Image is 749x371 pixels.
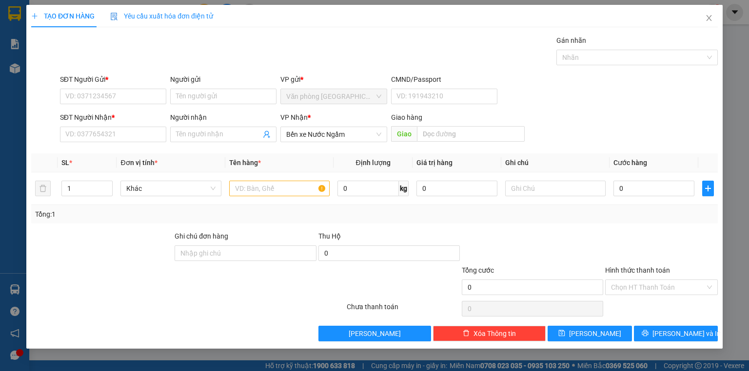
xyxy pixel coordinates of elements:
[416,159,453,167] span: Giá trị hàng
[548,326,632,341] button: save[PERSON_NAME]
[175,232,228,240] label: Ghi chú đơn hàng
[391,126,416,142] span: Giao
[463,330,470,337] span: delete
[556,37,586,44] label: Gán nhãn
[110,12,213,20] span: Yêu cầu xuất hóa đơn điện tử
[318,326,431,341] button: [PERSON_NAME]
[416,126,525,142] input: Dọc đường
[286,89,381,104] span: Văn phòng Đà Lạt
[35,181,51,196] button: delete
[318,232,340,240] span: Thu Hộ
[170,74,276,85] div: Người gửi
[433,326,546,341] button: deleteXóa Thông tin
[263,130,271,138] span: user-add
[31,12,95,20] span: TẠO ĐƠN HÀNG
[652,328,721,339] span: [PERSON_NAME] và In
[695,5,723,32] button: Close
[416,181,497,196] input: 0
[126,181,215,196] span: Khác
[505,181,606,196] input: Ghi Chú
[569,328,621,339] span: [PERSON_NAME]
[175,245,316,261] input: Ghi chú đơn hàng
[605,266,670,274] label: Hình thức thanh toán
[613,159,647,167] span: Cước hàng
[110,13,118,20] img: icon
[120,159,157,167] span: Đơn vị tính
[473,328,516,339] span: Xóa Thông tin
[60,74,166,85] div: SĐT Người Gửi
[349,328,401,339] span: [PERSON_NAME]
[642,330,649,337] span: printer
[31,13,38,19] span: plus
[355,159,390,167] span: Định lượng
[280,113,308,121] span: VP Nhận
[346,301,460,318] div: Chưa thanh toán
[558,330,565,337] span: save
[61,159,69,167] span: SL
[391,113,422,121] span: Giao hàng
[391,74,497,85] div: CMND/Passport
[60,112,166,123] div: SĐT Người Nhận
[462,266,494,274] span: Tổng cước
[501,153,610,172] th: Ghi chú
[703,185,713,192] span: plus
[634,326,718,341] button: printer[PERSON_NAME] và In
[280,74,387,85] div: VP gửi
[705,14,713,22] span: close
[229,159,261,167] span: Tên hàng
[399,181,409,196] span: kg
[286,127,381,142] span: Bến xe Nước Ngầm
[35,209,290,220] div: Tổng: 1
[170,112,276,123] div: Người nhận
[229,181,330,196] input: VD: Bàn, Ghế
[702,181,714,196] button: plus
